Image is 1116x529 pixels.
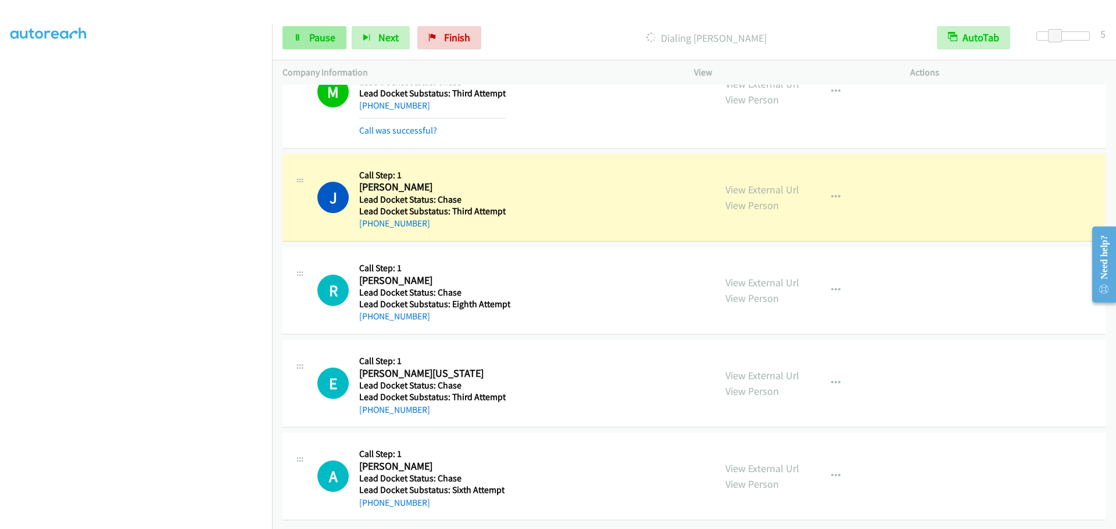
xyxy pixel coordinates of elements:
span: Next [378,31,399,44]
h1: A [317,460,349,492]
a: [PHONE_NUMBER] [359,311,430,322]
a: Call was successful? [359,125,437,136]
a: View Person [725,384,779,398]
h5: Lead Docket Substatus: Eighth Attempt [359,298,510,310]
h5: Lead Docket Status: Chase [359,194,506,206]
a: [PHONE_NUMBER] [359,218,430,229]
button: Next [352,26,410,49]
a: View External Url [725,183,799,196]
h1: R [317,275,349,306]
h5: Lead Docket Substatus: Third Attempt [359,88,506,99]
a: View External Url [725,369,799,382]
a: Finish [417,26,481,49]
h2: [PERSON_NAME] [359,274,510,287]
h5: Call Step: 1 [359,262,510,274]
a: Pause [282,26,346,49]
div: 5 [1100,26,1106,42]
a: View External Url [725,276,799,289]
a: [PHONE_NUMBER] [359,404,430,415]
p: Company Information [282,66,673,80]
div: The call is yet to be attempted [317,368,349,399]
p: Dialing [PERSON_NAME] [497,30,916,46]
h5: Lead Docket Substatus: Third Attempt [359,206,506,217]
a: View Person [725,199,779,212]
span: Pause [309,31,335,44]
h1: M [317,76,349,107]
a: View Person [725,292,779,305]
h1: E [317,368,349,399]
h5: Call Step: 1 [359,448,505,460]
a: [PHONE_NUMBER] [359,100,430,111]
h2: [PERSON_NAME] [359,460,505,473]
h5: Lead Docket Substatus: Sixth Attempt [359,484,505,496]
a: View Person [725,477,779,491]
h2: [PERSON_NAME][US_STATE] [359,367,506,380]
p: View [694,66,889,80]
span: Finish [444,31,470,44]
p: Actions [910,66,1106,80]
button: AutoTab [937,26,1010,49]
h5: Call Step: 1 [359,355,506,367]
a: [PHONE_NUMBER] [359,497,430,508]
a: View External Url [725,462,799,475]
h5: Call Step: 1 [359,170,506,181]
h5: Lead Docket Status: Chase [359,287,510,298]
h1: J [317,182,349,213]
div: The call is yet to be attempted [317,460,349,492]
h2: [PERSON_NAME] [359,181,506,194]
h5: Lead Docket Status: Chase [359,473,505,484]
div: The call is yet to be attempted [317,275,349,306]
a: View Person [725,93,779,106]
iframe: Resource Center [1082,218,1116,311]
h5: Lead Docket Substatus: Third Attempt [359,391,506,403]
h5: Lead Docket Status: Chase [359,380,506,391]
